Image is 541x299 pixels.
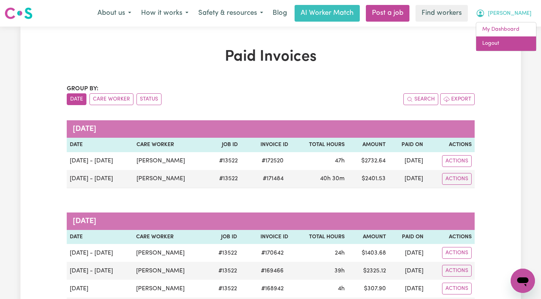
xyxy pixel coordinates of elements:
th: Invoice ID [240,230,291,244]
td: [DATE] [389,170,426,188]
th: Care Worker [133,230,207,244]
iframe: Button to launch messaging window [511,269,535,293]
img: Careseekers logo [5,6,33,20]
th: Total Hours [291,230,348,244]
td: [DATE] - [DATE] [67,262,133,280]
span: # 171484 [258,174,288,183]
td: [PERSON_NAME] [133,170,207,188]
span: 40 hours 30 minutes [320,176,345,182]
td: $ 2401.53 [348,170,389,188]
td: [DATE] [67,280,133,297]
a: Careseekers logo [5,5,33,22]
span: # 169466 [256,266,288,275]
td: [DATE] - [DATE] [67,244,133,262]
button: sort invoices by paid status [136,93,162,105]
td: [PERSON_NAME] [133,152,207,170]
td: $ 1403.68 [348,244,389,262]
th: Amount [348,138,389,152]
h1: Paid Invoices [67,48,475,66]
span: # 170642 [257,249,288,258]
td: [DATE] [389,152,426,170]
td: [PERSON_NAME] [133,262,207,280]
td: [PERSON_NAME] [133,244,207,262]
th: Paid On [389,138,426,152]
th: Total Hours [291,138,348,152]
th: Care Worker [133,138,207,152]
caption: [DATE] [67,120,475,138]
button: Actions [442,265,472,277]
span: 4 hours [338,286,345,292]
span: 39 hours [334,268,345,274]
button: Actions [442,173,472,185]
a: Post a job [366,5,409,22]
span: [PERSON_NAME] [488,9,532,18]
th: Date [67,138,133,152]
td: [PERSON_NAME] [133,280,207,297]
td: $ 2732.64 [348,152,389,170]
button: How it works [136,5,193,21]
caption: [DATE] [67,212,475,230]
a: Logout [476,36,536,51]
td: [DATE] - [DATE] [67,170,133,188]
button: Actions [442,283,472,294]
button: Actions [442,155,472,167]
button: Search [403,93,438,105]
td: [DATE] [389,280,427,297]
a: AI Worker Match [295,5,360,22]
th: Amount [348,230,389,244]
button: sort invoices by date [67,93,86,105]
a: My Dashboard [476,22,536,37]
td: # 13522 [207,244,240,262]
button: Safety & resources [193,5,268,21]
button: My Account [471,5,536,21]
th: Invoice ID [241,138,291,152]
button: sort invoices by care worker [89,93,133,105]
td: # 13522 [207,280,240,297]
span: # 172520 [257,156,288,165]
td: $ 307.90 [348,280,389,297]
td: # 13522 [207,262,240,280]
td: [DATE] - [DATE] [67,152,133,170]
button: Export [440,93,475,105]
span: # 168942 [257,284,288,293]
td: [DATE] [389,262,427,280]
button: About us [93,5,136,21]
th: Paid On [389,230,427,244]
th: Actions [426,138,474,152]
span: Group by: [67,86,99,92]
th: Job ID [207,230,240,244]
th: Job ID [207,138,241,152]
td: [DATE] [389,244,427,262]
th: Date [67,230,133,244]
div: My Account [476,22,536,51]
td: $ 2325.12 [348,262,389,280]
a: Find workers [416,5,468,22]
span: 47 hours [335,158,345,164]
td: # 13522 [207,152,241,170]
a: Blog [268,5,292,22]
th: Actions [427,230,475,244]
button: Actions [442,247,472,259]
span: 24 hours [335,250,345,256]
td: # 13522 [207,170,241,188]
